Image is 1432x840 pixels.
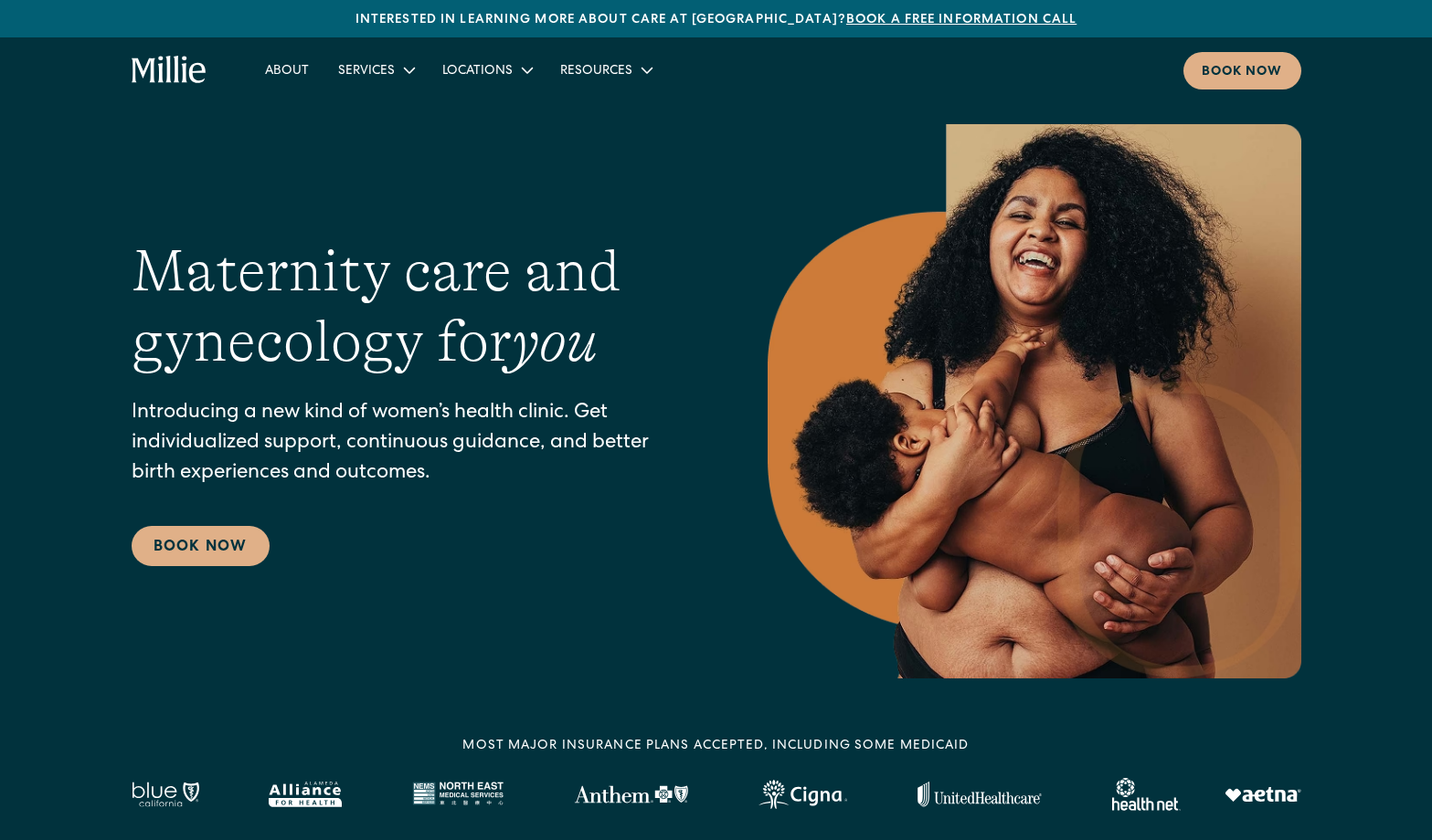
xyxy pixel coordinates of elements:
[462,737,969,756] div: MOST MAJOR INSURANCE PLANS ACCEPTED, INCLUDING some MEDICAID
[132,56,207,85] a: home
[1183,52,1301,89] a: Book now
[132,236,695,377] h1: Maternity care and gynecology for
[546,55,665,85] div: Resources
[412,782,504,807] img: North East Medical Services logo
[768,124,1301,678] img: Smiling mother with her baby in arms, celebrating body positivity and the nurturing bond of postp...
[758,780,847,809] img: Cigna logo
[250,55,324,85] a: About
[512,309,598,374] em: you
[846,14,1077,26] a: Book a free information call
[132,526,270,566] a: Book Now
[269,782,341,807] img: Alameda Alliance logo
[442,62,513,81] div: Locations
[1112,778,1181,811] img: Healthnet logo
[918,782,1042,807] img: United Healthcare logo
[338,62,395,81] div: Services
[574,785,688,803] img: Anthem Logo
[132,399,695,489] p: Introducing a new kind of women’s health clinic. Get individualized support, continuous guidance,...
[324,55,428,85] div: Services
[1202,63,1283,82] div: Book now
[132,782,199,807] img: Blue California logo
[428,55,546,85] div: Locations
[1225,787,1301,802] img: Aetna logo
[560,62,632,81] div: Resources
